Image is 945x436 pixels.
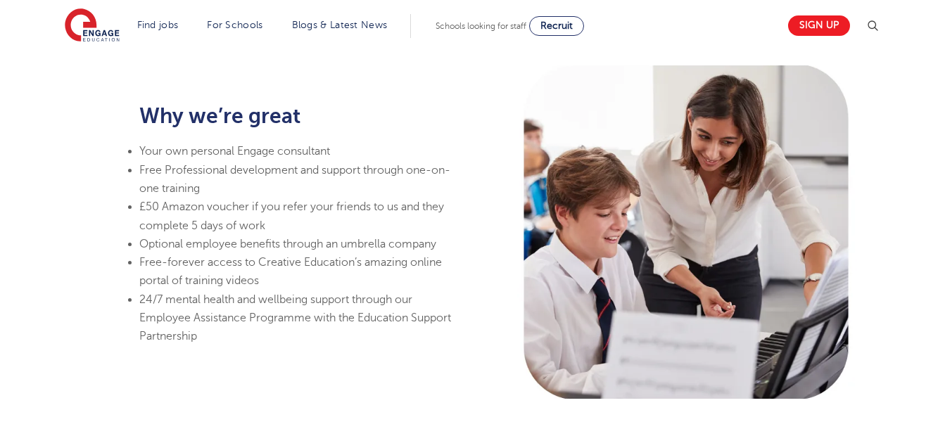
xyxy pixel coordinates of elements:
[529,16,584,36] a: Recruit
[139,104,454,128] h2: Why we’re great
[207,20,262,30] a: For Schools
[139,235,454,253] li: Optional employee benefits through an umbrella company
[436,21,526,31] span: Schools looking for staff
[139,198,454,235] li: £50 Amazon voucher if you refer your friends to us and they complete 5 days of work
[65,8,120,44] img: Engage Education
[139,253,454,290] li: Free-forever access to Creative Education’s amazing online portal of training videos
[137,20,179,30] a: Find jobs
[292,20,388,30] a: Blogs & Latest News
[139,161,454,198] li: Free Professional development and support through one-on-one training
[139,290,454,346] li: 24/7 mental health and wellbeing support through our Employee Assistance Programme with the Educa...
[540,20,573,31] span: Recruit
[788,15,850,36] a: Sign up
[139,142,454,160] li: Your own personal Engage consultant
